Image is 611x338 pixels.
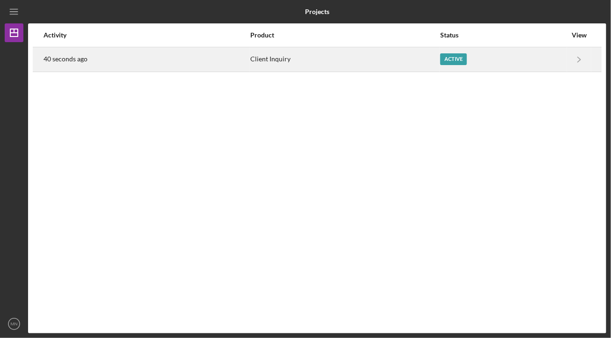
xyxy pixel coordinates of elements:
[440,31,567,39] div: Status
[5,315,23,333] button: MN
[250,31,439,39] div: Product
[44,55,87,63] time: 2025-09-08 19:40
[567,31,591,39] div: View
[44,31,249,39] div: Activity
[440,53,467,65] div: Active
[11,322,18,327] text: MN
[305,8,329,15] b: Projects
[250,48,439,71] div: Client Inquiry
